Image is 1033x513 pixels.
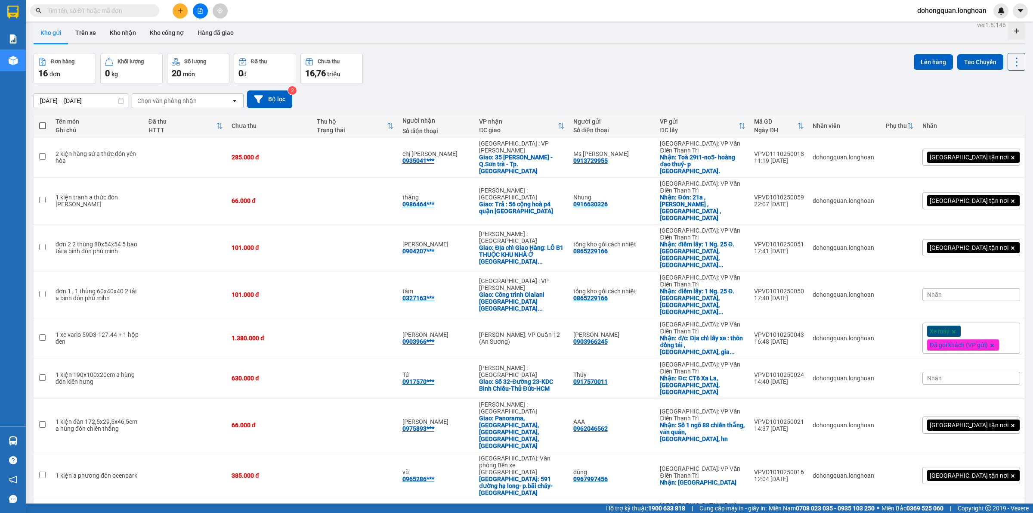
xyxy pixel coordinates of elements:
button: caret-down [1013,3,1028,19]
span: notification [9,476,17,484]
span: Nhãn [927,375,942,382]
div: 14:37 [DATE] [754,425,804,432]
span: Nhãn [927,291,942,298]
span: copyright [985,505,991,511]
span: Đã gọi khách (VP gửi) [930,341,988,349]
div: Thu hộ [317,118,387,125]
div: tâm [402,288,471,295]
div: Nhận: Số 1 ngõ 88 chiến thắng, văn quán, hà đông, hn [660,422,745,442]
div: VPVD1010250050 [754,288,804,295]
div: Trạng thái [317,127,387,134]
div: Nhận: Đc: CT6 Xa La, Kiến Hưng, hà đông [660,375,745,395]
div: Ms trang [573,150,652,157]
button: Kho công nợ [143,22,191,43]
div: AAA [573,418,652,425]
th: Toggle SortBy [881,115,918,137]
span: ⚪️ [877,507,879,510]
span: kg [111,71,118,78]
span: ... [718,308,724,315]
span: 0 [238,68,243,78]
div: dohongquan.longhoan [813,335,877,342]
div: Giao: ĐỊa chỉ Giao Hàng: LÔ B1 THUỘC KHU NHÀ Ở P.TÂN PHÚ, QUẬN 7, TP.HCM [479,244,564,265]
span: ... [538,305,543,312]
div: Mã GD [754,118,797,125]
div: Nguyễn trọng thành [573,331,652,338]
div: 101.000 đ [232,291,308,298]
div: 1 xe vario 59D3-127.44 + 1 hộp đen [56,331,140,345]
div: Nhận: Đón: 21a , lê văn lương , trung hoà , cầu giấy [660,194,745,221]
strong: CSKH: [24,37,46,44]
div: [PERSON_NAME] : [GEOGRAPHIC_DATA] [479,401,564,415]
div: 11:19 [DATE] [754,157,804,164]
div: 0962046562 [573,425,608,432]
span: [GEOGRAPHIC_DATA] tận nơi [930,472,1008,479]
div: đơn 1 , 1 thùng 60x40x40 2 tải a bình đón phú mihh [56,288,140,302]
div: [GEOGRAPHIC_DATA]: VP Văn Điển Thanh Trì [660,180,745,194]
img: warehouse-icon [9,436,18,445]
div: Ngày ĐH [754,127,797,134]
img: warehouse-icon [9,56,18,65]
span: | [692,504,693,513]
div: ĐC lấy [660,127,738,134]
span: Mã đơn: VPVD0910250058 [3,64,89,87]
div: 14:40 [DATE] [754,378,804,385]
div: HTTT [148,127,216,134]
div: 1 kiện a phương đón ocenpark [56,472,140,479]
div: Chưa thu [318,59,340,65]
div: Nhung [573,194,652,201]
div: Đỗ Doãn Tiến [402,241,471,248]
div: 0967997456 [573,476,608,482]
div: tổng kho gối cách nhiệt [573,288,652,295]
span: triệu [327,71,340,78]
span: ... [538,258,543,265]
div: Thủy [573,371,652,378]
span: message [9,495,17,503]
span: dohongquan.longhoan [910,5,993,16]
div: 630.000 đ [232,375,308,382]
div: Nhận: đ/c: Địa chỉ lấy xe : thôn đồng tái , xã thống kênh, gia lộc hải dương [660,335,745,355]
button: Kho nhận [103,22,143,43]
div: dohongquan.longhoan [813,291,877,298]
img: solution-icon [9,34,18,44]
div: 101.000 đ [232,244,308,251]
strong: 1900 633 818 [648,505,685,512]
button: plus [173,3,188,19]
div: [PERSON_NAME]: VP Quận 12 (An Sương) [479,331,564,345]
span: plus [177,8,183,14]
div: Tú [402,371,471,378]
div: Đơn hàng [51,59,74,65]
span: 0 [105,68,110,78]
div: vũ [402,469,471,476]
sup: 2 [288,86,297,95]
div: Người gửi [573,118,652,125]
div: thắng [402,194,471,201]
div: Đã thu [148,118,216,125]
span: 20 [172,68,181,78]
div: Tạo kho hàng mới [1008,22,1025,40]
div: 22:07 [DATE] [754,201,804,208]
span: đơn [49,71,60,78]
div: Người nhận [402,117,471,124]
div: Nhận: điểm lấy: 1 Ng. 25 Đ. Phú Minh, Minh Khai, Bắc Từ Liêm, Hà Nội [660,241,745,268]
div: Nguyễn trọng thành [402,331,471,338]
div: tổng kho gối cách nhiệt [573,241,652,248]
div: [GEOGRAPHIC_DATA]: VP Văn Điển Thanh Trì [660,361,745,375]
span: Cung cấp máy in - giấy in: [699,504,767,513]
div: VPVD1010250043 [754,331,804,338]
div: Nhận: Oceanpark gia lâm [660,479,745,486]
span: 0109597835 [121,41,175,48]
span: file-add [197,8,203,14]
div: Nhận: điểm lấy: 1 Ng. 25 Đ. Phú Minh, Minh Khai, Bắc Từ Liêm, Hà Nội [660,288,745,315]
div: dohongquan.longhoan [813,375,877,382]
span: đ [243,71,247,78]
div: Ghi chú [56,127,140,134]
div: Số điện thoại [573,127,652,134]
div: Phụ thu [886,122,907,129]
div: VPVD1010250024 [754,371,804,378]
button: Đơn hàng16đơn [34,53,96,84]
strong: 0369 525 060 [906,505,943,512]
span: Miền Bắc [881,504,943,513]
div: dohongquan.longhoan [813,244,877,251]
div: Giao: 35 Võ Văn Kiệt - Q.Sơn trà - Tp. đà nẵng [479,154,564,174]
span: Miền Nam [769,504,875,513]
